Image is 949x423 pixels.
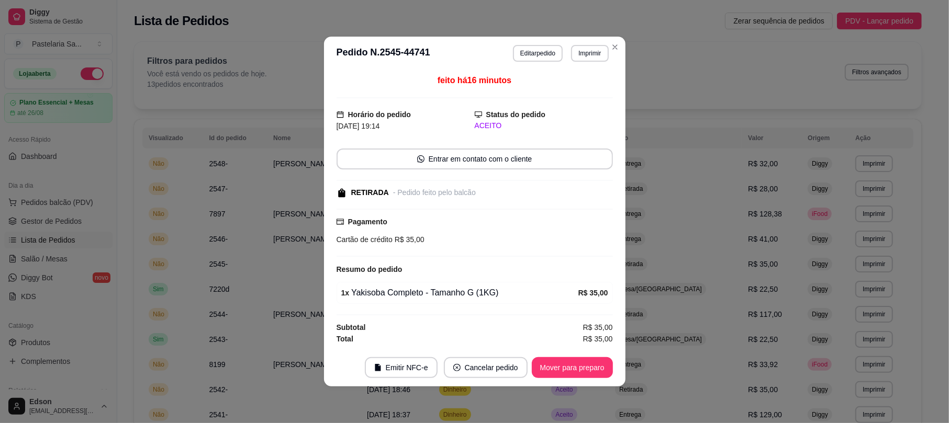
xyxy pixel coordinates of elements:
[374,364,382,371] span: file
[348,218,387,226] strong: Pagamento
[341,289,350,297] strong: 1 x
[351,187,389,198] div: RETIRADA
[475,111,482,118] span: desktop
[486,110,546,119] strong: Status do pedido
[337,335,353,343] strong: Total
[337,45,430,62] h3: Pedido N. 2545-44741
[417,155,425,163] span: whats-app
[337,111,344,118] span: calendar
[393,235,425,244] span: R$ 35,00
[341,287,578,299] div: Yakisoba Completo - Tamanho G (1KG)
[337,148,613,169] button: whats-appEntrar em contato com o cliente
[475,120,613,131] div: ACEITO
[348,110,411,119] strong: Horário do pedido
[438,76,511,85] span: feito há 16 minutos
[337,323,366,331] strong: Subtotal
[583,322,613,333] span: R$ 35,00
[532,357,613,378] button: Mover para preparo
[337,235,393,244] span: Cartão de crédito
[571,45,608,62] button: Imprimir
[453,364,461,371] span: close-circle
[578,289,608,297] strong: R$ 35,00
[607,39,623,55] button: Close
[337,122,380,130] span: [DATE] 19:14
[444,357,528,378] button: close-circleCancelar pedido
[513,45,563,62] button: Editarpedido
[337,265,403,273] strong: Resumo do pedido
[337,218,344,225] span: credit-card
[583,333,613,345] span: R$ 35,00
[365,357,438,378] button: fileEmitir NFC-e
[393,187,476,198] div: - Pedido feito pelo balcão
